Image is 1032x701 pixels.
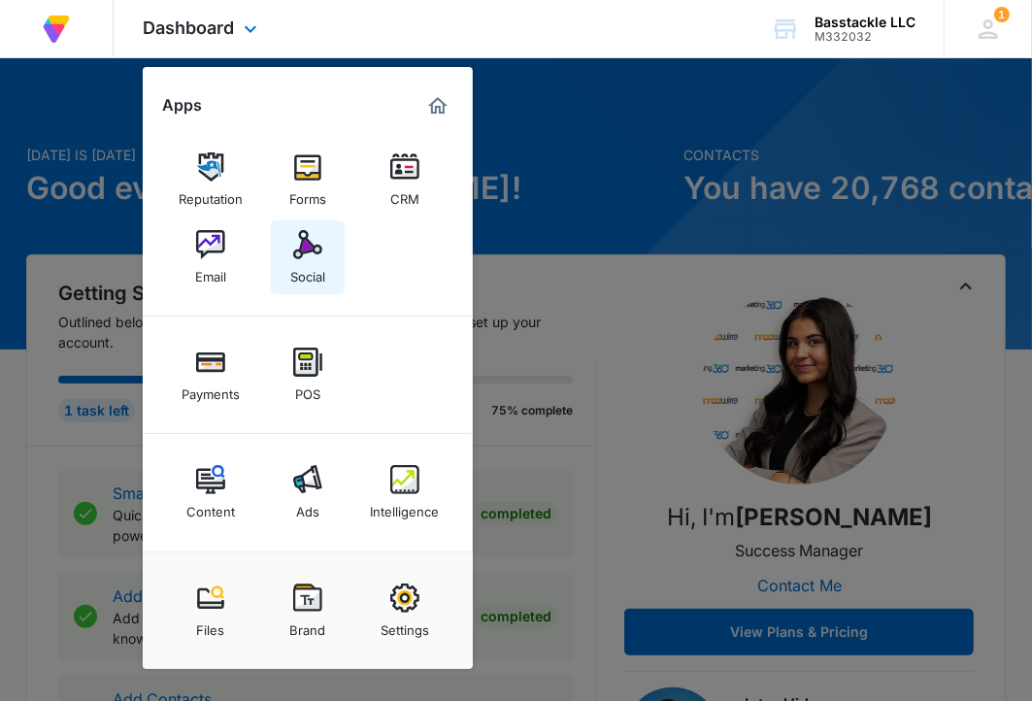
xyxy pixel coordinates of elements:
a: Intelligence [368,455,442,529]
div: POS [295,377,320,402]
div: Content [186,494,235,519]
a: Social [271,220,345,294]
a: Brand [271,574,345,648]
a: Payments [174,338,248,412]
div: Email [195,259,226,284]
span: Dashboard [143,17,234,38]
div: account id [815,30,915,44]
a: Forms [271,143,345,217]
a: Settings [368,574,442,648]
div: Forms [289,182,326,207]
a: Content [174,455,248,529]
a: Reputation [174,143,248,217]
div: Payments [182,377,240,402]
a: POS [271,338,345,412]
a: Email [174,220,248,294]
div: Intelligence [371,494,440,519]
div: Social [290,259,325,284]
div: account name [815,15,915,30]
span: 1 [994,7,1010,22]
a: Files [174,574,248,648]
div: notifications count [994,7,1010,22]
a: CRM [368,143,442,217]
div: CRM [390,182,419,207]
img: Volusion [39,12,74,47]
div: Reputation [179,182,243,207]
h2: Apps [162,96,202,115]
div: Brand [290,613,326,638]
div: Settings [381,613,429,638]
div: Files [197,613,225,638]
a: Marketing 360® Dashboard [422,90,453,121]
a: Ads [271,455,345,529]
div: Ads [296,494,319,519]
